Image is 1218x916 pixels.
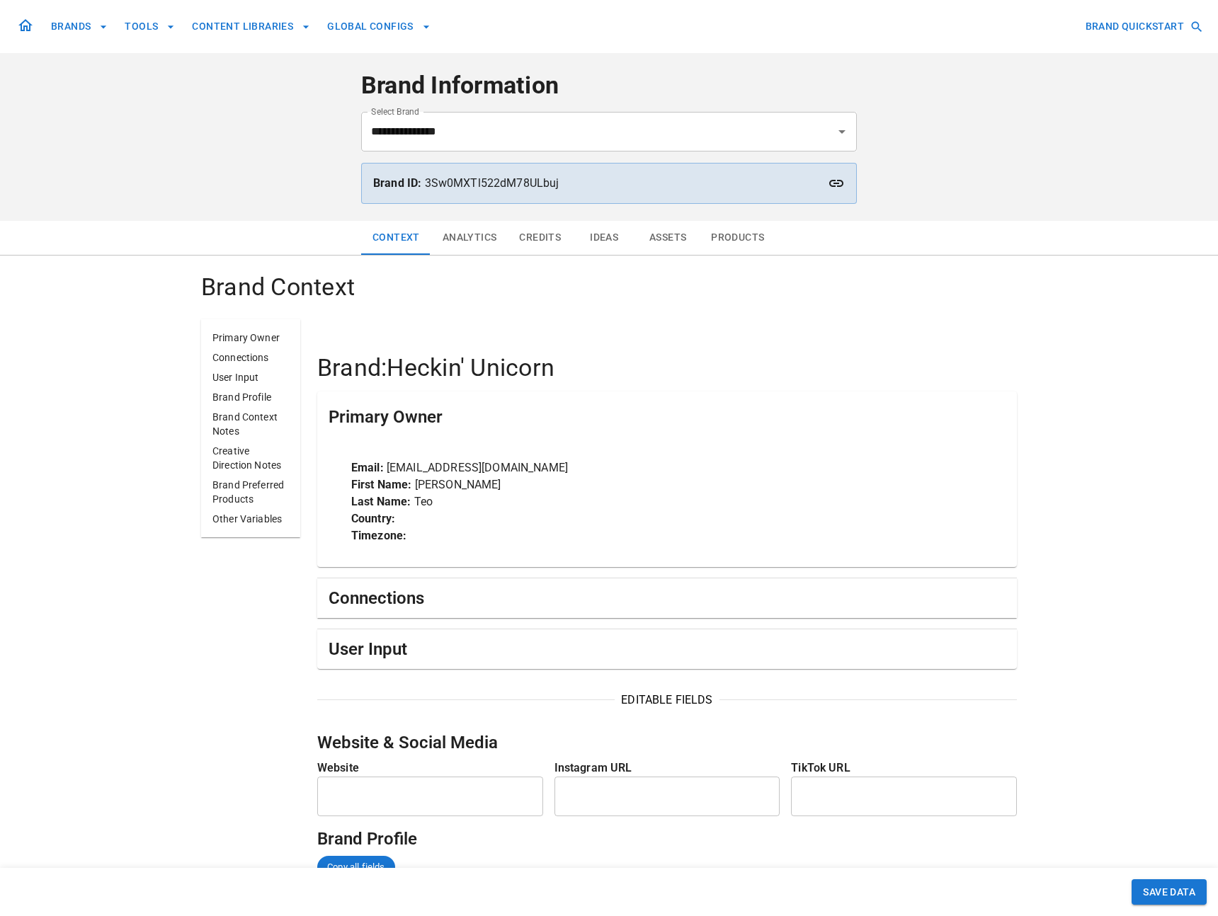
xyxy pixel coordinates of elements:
[186,13,316,40] button: CONTENT LIBRARIES
[351,495,411,508] strong: Last Name:
[212,370,289,384] p: User Input
[329,587,424,609] h5: Connections
[212,350,289,365] p: Connections
[319,860,393,874] span: Copy all fields
[212,478,289,506] p: Brand Preferred Products
[212,331,289,345] p: Primary Owner
[351,461,384,474] strong: Email:
[45,13,113,40] button: BRANDS
[317,731,1017,754] h5: Website & Social Media
[119,13,181,40] button: TOOLS
[329,406,443,428] h5: Primary Owner
[317,760,543,777] p: Website
[554,760,780,777] p: Instagram URL
[317,629,1017,669] div: User Input
[212,444,289,472] p: Creative Direction Notes
[371,105,419,118] label: Select Brand
[431,221,508,255] button: Analytics
[321,13,436,40] button: GLOBAL CONFIGS
[572,221,636,255] button: Ideas
[791,760,1017,777] p: TikTok URL
[351,493,983,510] p: Teo
[373,176,421,190] strong: Brand ID:
[615,692,719,709] span: EDITABLE FIELDS
[832,122,852,142] button: Open
[317,578,1017,618] div: Connections
[201,273,1017,302] h4: Brand Context
[317,391,1017,442] div: Primary Owner
[212,410,289,438] p: Brand Context Notes
[351,529,406,542] strong: Timezone:
[212,390,289,404] p: Brand Profile
[351,478,412,491] strong: First Name:
[351,512,395,525] strong: Country:
[361,71,857,101] h4: Brand Information
[1132,879,1207,905] button: SAVE DATA
[1080,13,1207,40] button: BRAND QUICKSTART
[317,353,1017,383] h4: Brand: Heckin' Unicorn
[351,459,983,476] p: [EMAIL_ADDRESS][DOMAIN_NAME]
[636,221,700,255] button: Assets
[373,175,845,192] p: 3Sw0MXTl522dM78ULbuj
[317,856,395,878] div: Copy all fields
[351,476,983,493] p: [PERSON_NAME]
[212,512,289,526] p: Other Variables
[508,221,572,255] button: Credits
[700,221,775,255] button: Products
[329,638,407,660] h5: User Input
[317,828,1017,850] h5: Brand Profile
[361,221,431,255] button: Context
